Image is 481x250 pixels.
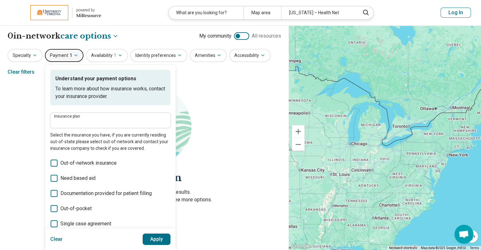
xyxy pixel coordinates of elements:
[454,225,473,244] div: Open chat
[70,52,72,59] span: 1
[199,32,231,40] span: My community
[50,234,63,245] button: Clear
[281,6,356,19] div: [US_STATE] – Health Net
[229,49,270,62] button: Accessibility
[252,32,281,40] span: All resources
[114,52,116,59] span: 1
[8,188,281,204] p: Sorry, your search didn’t return any results. Try removing filters or changing location to see mo...
[60,31,119,41] button: Care options
[86,49,128,62] button: Availability1
[8,31,119,41] h1: 0 in-network
[8,49,42,62] button: Specialty
[45,49,83,62] button: Payment1
[30,5,68,20] img: University of Virginia
[50,132,170,152] p: Select the insurance you have, if you are currently residing out-of-state please select out-of-ne...
[54,114,167,118] label: Insurance plan
[8,171,281,185] h2: Let's try again
[130,49,187,62] button: Identity preferences
[441,8,471,18] button: Log In
[169,6,244,19] div: What are you looking for?
[8,64,34,80] div: Clear filters
[76,7,101,13] div: powered by
[421,246,466,250] span: Map data ©2025 Google, INEGI
[190,49,227,62] button: Amenities
[55,85,165,100] p: To learn more about how insurance works, contact your insurance provider.
[55,75,165,82] p: Understand your payment options
[292,125,305,138] button: Zoom in
[60,174,96,182] span: Need based aid
[292,138,305,151] button: Zoom out
[10,5,101,20] a: University of Virginiapowered by
[60,31,111,41] span: care options
[143,234,171,245] button: Apply
[244,6,281,19] div: Map area
[470,246,479,250] a: Terms (opens in new tab)
[60,159,117,167] span: Out-of-network insurance
[60,205,92,212] span: Out-of-pocket
[60,220,111,228] span: Single case agreement
[60,190,152,197] span: Documentation provided for patient filling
